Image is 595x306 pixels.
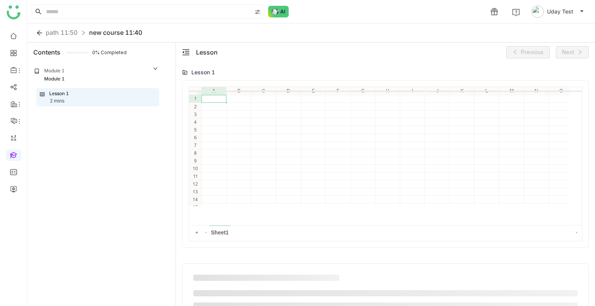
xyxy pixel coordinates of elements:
[530,5,586,18] button: Uday Test
[50,97,65,105] div: 2 mins
[92,50,101,55] span: 0% Completed
[49,90,69,97] div: Lesson 1
[255,9,261,15] img: search-type.svg
[182,48,190,56] span: menu-fold
[40,92,45,97] img: lesson.svg
[44,75,65,83] div: Module 1
[191,68,215,76] div: Lesson 1
[531,5,544,18] img: avatar
[7,5,21,19] img: logo
[512,9,520,16] img: help.svg
[29,62,164,88] div: Module 1Module 1
[182,48,190,56] button: menu-fold
[46,29,77,36] span: path 11:50
[268,6,289,17] img: ask-buddy-normal.svg
[33,48,60,57] div: Contents
[44,67,65,75] div: Module 1
[196,48,218,57] div: Lesson
[547,7,573,16] span: Uday Test
[182,70,187,75] img: lms-folder.svg
[89,29,142,36] span: new course 11:40
[556,46,589,58] button: Next
[506,46,550,58] button: Previous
